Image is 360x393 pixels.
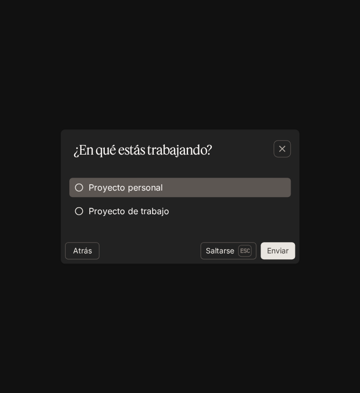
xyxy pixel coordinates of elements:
[89,181,163,194] span: Proyecto personal
[74,140,212,159] p: ¿En qué estás trabajando?
[261,242,295,259] button: Enviar
[200,242,256,259] button: SaltarseEsc
[238,245,251,257] p: Esc
[65,242,99,259] button: Atrás
[205,244,234,258] font: Saltarse
[89,205,169,217] span: Proyecto de trabajo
